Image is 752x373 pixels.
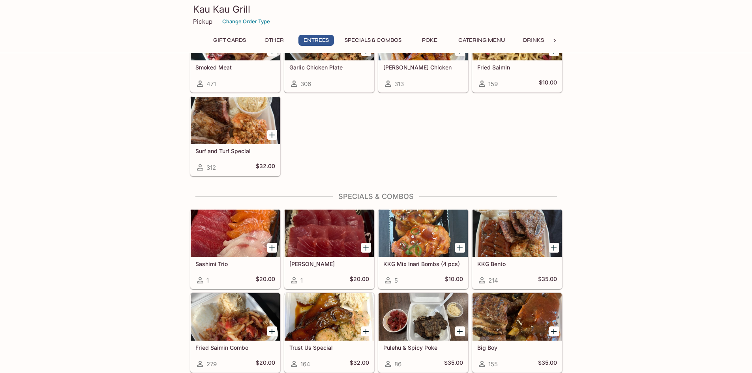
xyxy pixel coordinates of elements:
[219,15,274,28] button: Change Order Type
[477,344,557,351] h5: Big Boy
[379,293,468,341] div: Pulehu & Spicy Poke
[267,243,277,253] button: Add Sashimi Trio
[256,276,275,285] h5: $20.00
[289,64,369,71] h5: Garlic Chicken Plate
[445,276,463,285] h5: $10.00
[191,293,280,341] div: Fried Saimin Combo
[289,261,369,267] h5: [PERSON_NAME]
[340,35,406,46] button: Specials & Combos
[195,148,275,154] h5: Surf and Turf Special
[516,35,551,46] button: Drinks
[257,35,292,46] button: Other
[394,360,401,368] span: 86
[193,3,559,15] h3: Kau Kau Grill
[488,277,498,284] span: 214
[538,276,557,285] h5: $35.00
[350,276,369,285] h5: $20.00
[300,80,311,88] span: 306
[472,209,562,289] a: KKG Bento214$35.00
[488,360,498,368] span: 155
[383,261,463,267] h5: KKG Mix Inari Bombs (4 pcs)
[454,35,510,46] button: Catering Menu
[538,359,557,369] h5: $35.00
[394,277,398,284] span: 5
[298,35,334,46] button: Entrees
[285,293,374,341] div: Trust Us Special
[206,80,216,88] span: 471
[285,210,374,257] div: Ahi Sashimi
[206,164,216,171] span: 312
[206,360,217,368] span: 279
[195,261,275,267] h5: Sashimi Trio
[394,80,404,88] span: 313
[539,79,557,88] h5: $10.00
[379,210,468,257] div: KKG Mix Inari Bombs (4 pcs)
[190,209,280,289] a: Sashimi Trio1$20.00
[361,243,371,253] button: Add Ahi Sashimi
[549,243,559,253] button: Add KKG Bento
[379,13,468,60] div: Teri Chicken
[473,13,562,60] div: Fried Saimin
[195,344,275,351] h5: Fried Saimin Combo
[549,326,559,336] button: Add Big Boy
[191,13,280,60] div: Smoked Meat
[195,64,275,71] h5: Smoked Meat
[284,293,374,373] a: Trust Us Special164$32.00
[455,243,465,253] button: Add KKG Mix Inari Bombs (4 pcs)
[378,209,468,289] a: KKG Mix Inari Bombs (4 pcs)5$10.00
[473,293,562,341] div: Big Boy
[191,210,280,257] div: Sashimi Trio
[284,209,374,289] a: [PERSON_NAME]1$20.00
[193,18,212,25] p: Pickup
[383,344,463,351] h5: Pulehu & Spicy Poke
[455,326,465,336] button: Add Pulehu & Spicy Poke
[473,210,562,257] div: KKG Bento
[256,163,275,172] h5: $32.00
[289,344,369,351] h5: Trust Us Special
[477,64,557,71] h5: Fried Saimin
[209,35,250,46] button: Gift Cards
[412,35,448,46] button: Poke
[206,277,209,284] span: 1
[361,326,371,336] button: Add Trust Us Special
[190,192,563,201] h4: Specials & Combos
[191,97,280,144] div: Surf and Turf Special
[488,80,498,88] span: 159
[472,293,562,373] a: Big Boy155$35.00
[267,326,277,336] button: Add Fried Saimin Combo
[300,360,310,368] span: 164
[256,359,275,369] h5: $20.00
[350,359,369,369] h5: $32.00
[267,130,277,140] button: Add Surf and Turf Special
[285,13,374,60] div: Garlic Chicken Plate
[378,293,468,373] a: Pulehu & Spicy Poke86$35.00
[190,293,280,373] a: Fried Saimin Combo279$20.00
[300,277,303,284] span: 1
[477,261,557,267] h5: KKG Bento
[383,64,463,71] h5: [PERSON_NAME] Chicken
[190,96,280,176] a: Surf and Turf Special312$32.00
[444,359,463,369] h5: $35.00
